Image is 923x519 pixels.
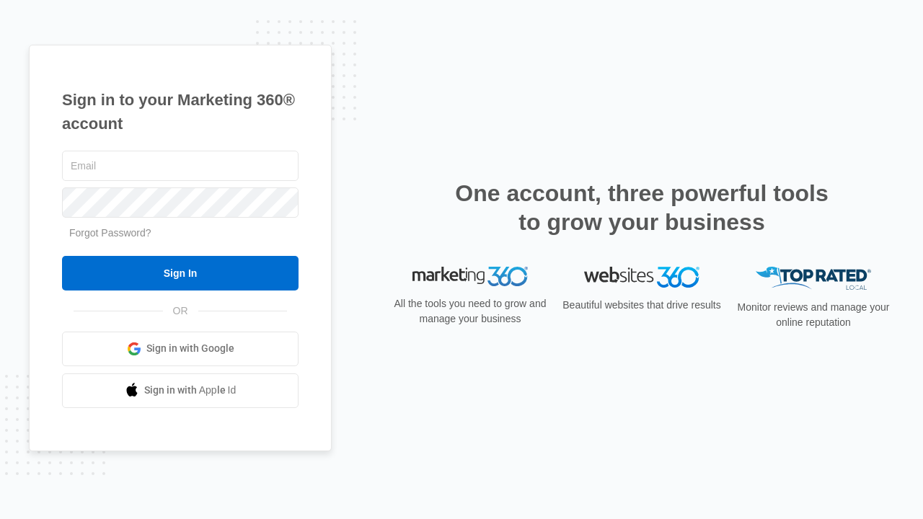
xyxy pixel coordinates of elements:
[62,88,299,136] h1: Sign in to your Marketing 360® account
[62,373,299,408] a: Sign in with Apple Id
[733,300,894,330] p: Monitor reviews and manage your online reputation
[146,341,234,356] span: Sign in with Google
[451,179,833,236] h2: One account, three powerful tools to grow your business
[561,298,723,313] p: Beautiful websites that drive results
[584,267,699,288] img: Websites 360
[62,151,299,181] input: Email
[389,296,551,327] p: All the tools you need to grow and manage your business
[163,303,198,319] span: OR
[69,227,151,239] a: Forgot Password?
[62,256,299,290] input: Sign In
[412,267,528,287] img: Marketing 360
[144,383,237,398] span: Sign in with Apple Id
[62,332,299,366] a: Sign in with Google
[756,267,871,290] img: Top Rated Local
